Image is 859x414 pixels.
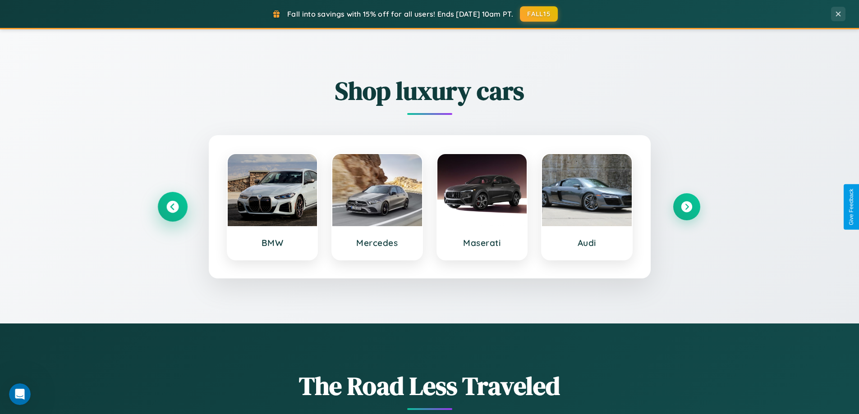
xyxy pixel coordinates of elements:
[341,237,413,248] h3: Mercedes
[520,6,558,22] button: FALL15
[159,73,700,108] h2: Shop luxury cars
[446,237,518,248] h3: Maserati
[9,383,31,405] iframe: Intercom live chat
[848,189,854,225] div: Give Feedback
[159,369,700,403] h1: The Road Less Traveled
[237,237,308,248] h3: BMW
[287,9,513,18] span: Fall into savings with 15% off for all users! Ends [DATE] 10am PT.
[551,237,623,248] h3: Audi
